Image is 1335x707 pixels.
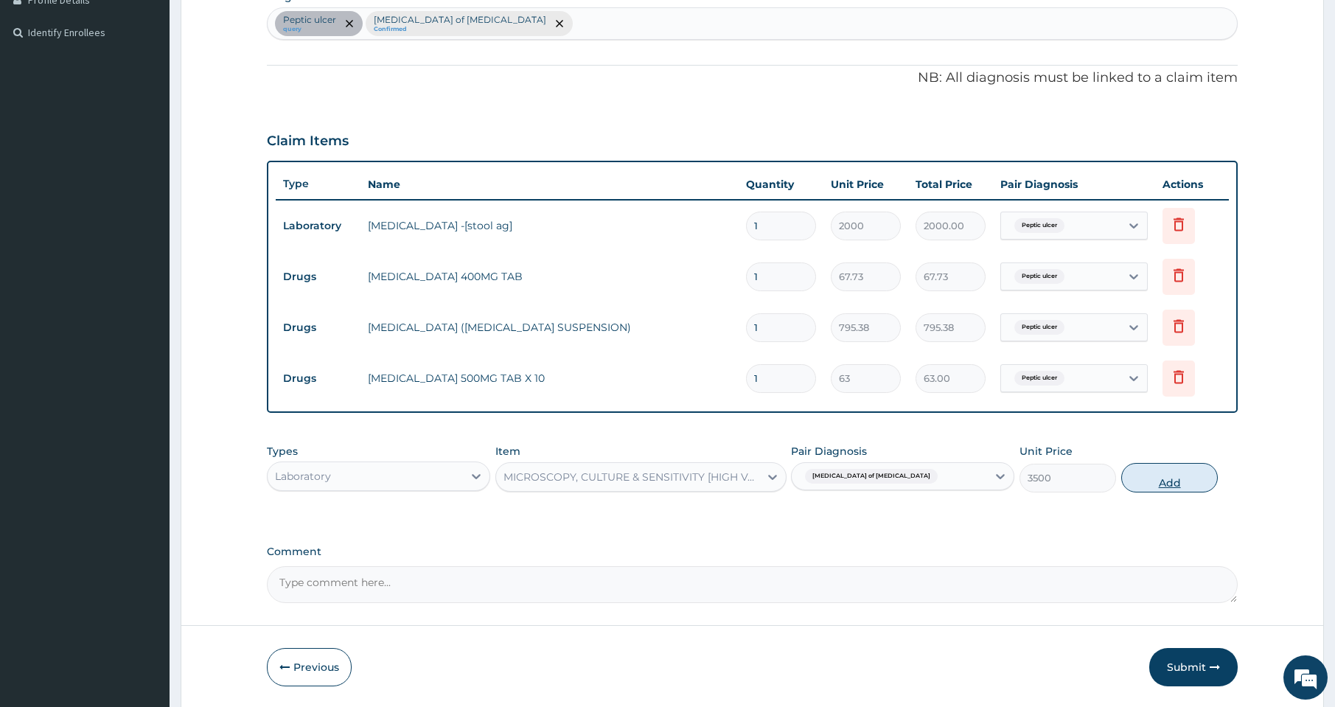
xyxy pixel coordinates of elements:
[1014,371,1064,386] span: Peptic ulcer
[360,363,739,393] td: [MEDICAL_DATA] 500MG TAB X 10
[267,546,1238,558] label: Comment
[283,26,336,33] small: query
[993,170,1155,199] th: Pair Diagnosis
[276,314,360,341] td: Drugs
[1014,320,1064,335] span: Peptic ulcer
[1014,269,1064,284] span: Peptic ulcer
[1155,170,1229,199] th: Actions
[805,469,938,484] span: [MEDICAL_DATA] of [MEDICAL_DATA]
[374,14,546,26] p: [MEDICAL_DATA] of [MEDICAL_DATA]
[276,212,360,240] td: Laboratory
[267,445,298,458] label: Types
[283,14,336,26] p: Peptic ulcer
[360,170,739,199] th: Name
[791,444,867,459] label: Pair Diagnosis
[823,170,908,199] th: Unit Price
[77,83,248,102] div: Chat with us now
[360,211,739,240] td: [MEDICAL_DATA] -[stool ag]
[553,17,566,30] span: remove selection option
[276,263,360,290] td: Drugs
[495,444,520,459] label: Item
[275,469,331,484] div: Laboratory
[276,365,360,392] td: Drugs
[27,74,60,111] img: d_794563401_company_1708531726252_794563401
[503,470,761,484] div: MICROSCOPY, CULTURE & SENSITIVITY [HIGH VAGINAL SWAB]
[374,26,546,33] small: Confirmed
[1121,463,1219,492] button: Add
[343,17,356,30] span: remove selection option
[242,7,277,43] div: Minimize live chat window
[267,648,352,686] button: Previous
[360,313,739,342] td: [MEDICAL_DATA] ([MEDICAL_DATA] SUSPENSION)
[908,170,993,199] th: Total Price
[267,69,1238,88] p: NB: All diagnosis must be linked to a claim item
[739,170,823,199] th: Quantity
[1149,648,1238,686] button: Submit
[1014,218,1064,233] span: Peptic ulcer
[267,133,349,150] h3: Claim Items
[276,170,360,198] th: Type
[1019,444,1073,459] label: Unit Price
[86,186,203,335] span: We're online!
[360,262,739,291] td: [MEDICAL_DATA] 400MG TAB
[7,403,281,454] textarea: Type your message and hit 'Enter'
